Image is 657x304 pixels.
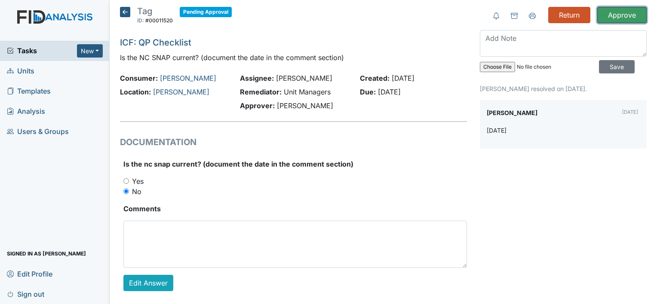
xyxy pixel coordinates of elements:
[240,74,274,82] strong: Assignee:
[599,60,635,73] input: Save
[123,275,173,291] a: Edit Answer
[487,107,537,119] label: [PERSON_NAME]
[180,7,232,17] span: Pending Approval
[240,101,275,110] strong: Approver:
[7,247,86,260] span: Signed in as [PERSON_NAME]
[132,176,144,186] label: Yes
[480,84,647,93] p: [PERSON_NAME] resolved on [DATE].
[276,74,332,82] span: [PERSON_NAME]
[284,88,331,96] span: Unit Managers
[120,74,158,82] strong: Consumer:
[123,159,353,169] label: Is the nc snap current? (document the date in the comment section)
[7,267,52,280] span: Edit Profile
[7,287,44,301] span: Sign out
[153,88,209,96] a: [PERSON_NAME]
[277,101,333,110] span: [PERSON_NAME]
[123,188,129,194] input: No
[597,7,647,23] input: Approve
[7,64,34,78] span: Units
[160,74,216,82] a: [PERSON_NAME]
[548,7,590,23] input: Return
[360,74,390,82] strong: Created:
[137,17,144,24] span: ID:
[145,17,173,24] span: #00011520
[392,74,414,82] span: [DATE]
[132,186,141,197] label: No
[120,136,467,149] h1: DOCUMENTATION
[7,125,69,138] span: Users & Groups
[622,109,638,115] small: [DATE]
[120,52,467,63] p: Is the NC SNAP current? (document the date in the comment section)
[487,126,507,135] p: [DATE]
[123,178,129,184] input: Yes
[137,6,152,16] span: Tag
[77,44,103,58] button: New
[360,88,376,96] strong: Due:
[378,88,401,96] span: [DATE]
[240,88,282,96] strong: Remediator:
[7,85,51,98] span: Templates
[120,88,151,96] strong: Location:
[7,46,77,56] a: Tasks
[123,204,467,214] strong: Comments
[120,37,191,48] a: ICF: QP Checklist
[7,105,45,118] span: Analysis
